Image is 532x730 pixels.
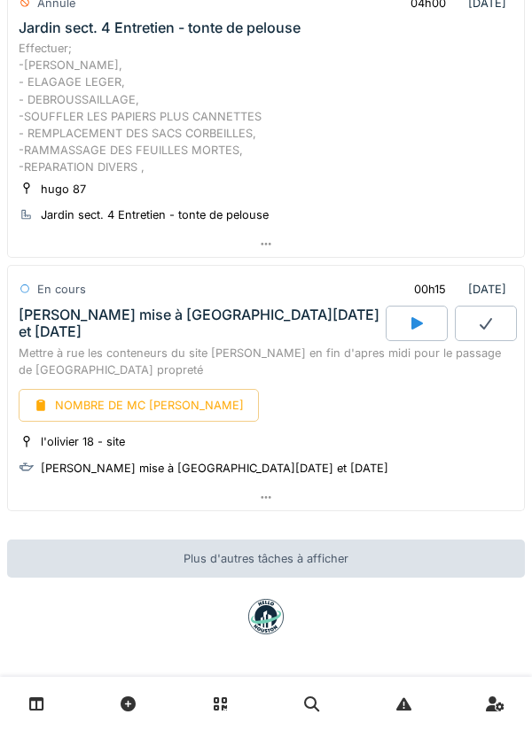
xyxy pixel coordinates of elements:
div: hugo 87 [41,181,86,198]
div: [DATE] [399,273,513,306]
div: 00h15 [414,281,446,298]
div: NOMBRE DE MC [PERSON_NAME] [19,389,259,422]
div: Plus d'autres tâches à afficher [7,540,525,578]
div: Mettre à rue les conteneurs du site [PERSON_NAME] en fin d'apres midi pour le passage de [GEOGRAP... [19,345,513,378]
div: En cours [37,281,86,298]
div: Jardin sect. 4 Entretien - tonte de pelouse [41,206,269,223]
div: l'olivier 18 - site [41,433,125,450]
div: [PERSON_NAME] mise à [GEOGRAPHIC_DATA][DATE] et [DATE] [41,460,388,477]
div: [PERSON_NAME] mise à [GEOGRAPHIC_DATA][DATE] et [DATE] [19,307,382,340]
div: Jardin sect. 4 Entretien - tonte de pelouse [19,19,301,36]
img: badge-BVDL4wpA.svg [248,599,284,634]
div: Effectuer; -[PERSON_NAME], - ELAGAGE LEGER, - DEBROUSSAILLAGE, -SOUFFLER LES PAPIERS PLUS CANNETT... [19,40,513,176]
